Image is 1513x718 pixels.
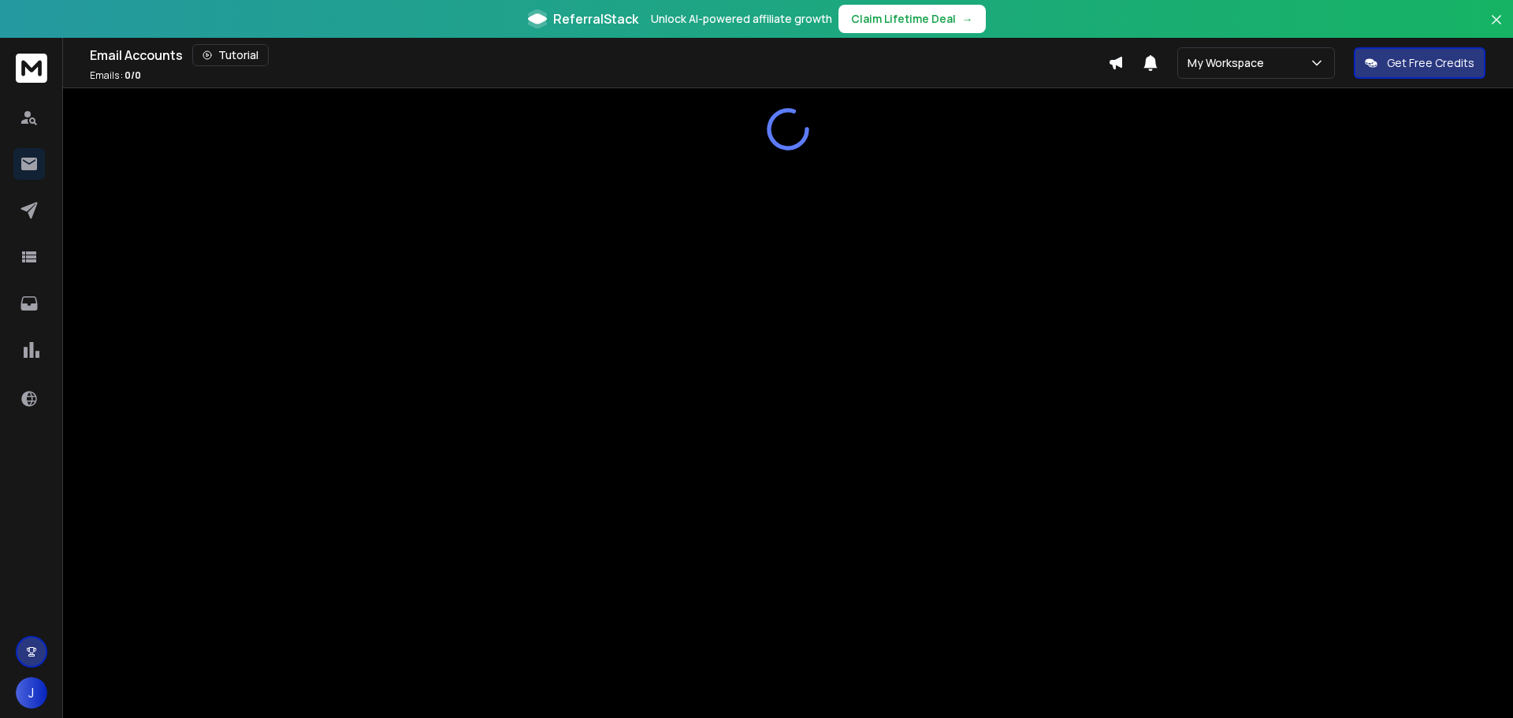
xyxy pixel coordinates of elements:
[651,11,832,27] p: Unlock AI-powered affiliate growth
[838,5,986,33] button: Claim Lifetime Deal→
[90,69,141,82] p: Emails :
[1486,9,1507,47] button: Close banner
[125,69,141,82] span: 0 / 0
[1387,55,1474,71] p: Get Free Credits
[962,11,973,27] span: →
[192,44,269,66] button: Tutorial
[16,677,47,709] button: J
[90,44,1108,66] div: Email Accounts
[1188,55,1270,71] p: My Workspace
[553,9,638,28] span: ReferralStack
[1354,47,1485,79] button: Get Free Credits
